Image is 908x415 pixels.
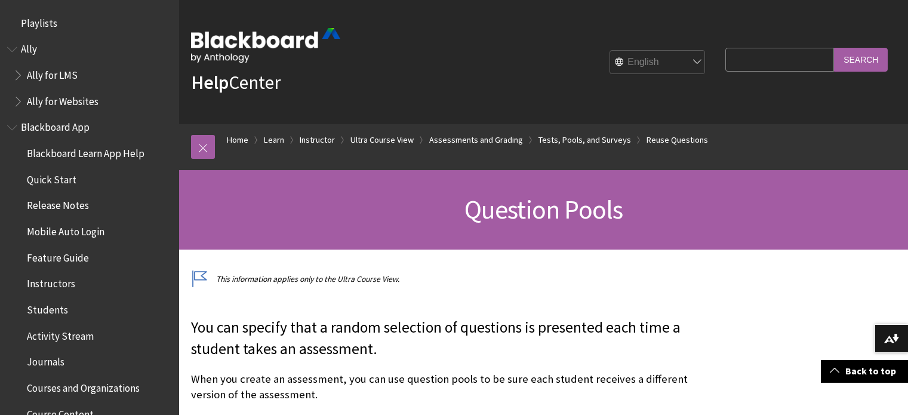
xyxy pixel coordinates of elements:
a: Learn [264,133,284,147]
p: When you create an assessment, you can use question pools to be sure each student receives a diff... [191,371,719,402]
a: Assessments and Grading [429,133,523,147]
p: This information applies only to the Ultra Course View. [191,273,719,285]
a: Instructor [300,133,335,147]
p: You can specify that a random selection of questions is presented each time a student takes an as... [191,317,719,360]
span: Students [27,300,68,316]
span: Ally for LMS [27,65,78,81]
span: Courses and Organizations [27,378,140,394]
span: Blackboard Learn App Help [27,143,144,159]
nav: Book outline for Anthology Ally Help [7,39,172,112]
span: Question Pools [464,193,623,226]
a: Ultra Course View [350,133,414,147]
nav: Book outline for Playlists [7,13,172,33]
a: Home [227,133,248,147]
span: Activity Stream [27,326,94,342]
a: HelpCenter [191,70,281,94]
span: Release Notes [27,196,89,212]
select: Site Language Selector [610,51,706,75]
a: Reuse Questions [647,133,708,147]
a: Back to top [821,360,908,382]
input: Search [834,48,888,71]
span: Mobile Auto Login [27,222,104,238]
span: Ally [21,39,37,56]
img: Blackboard by Anthology [191,28,340,63]
span: Ally for Websites [27,91,99,107]
span: Quick Start [27,170,76,186]
span: Feature Guide [27,248,89,264]
span: Instructors [27,274,75,290]
span: Blackboard App [21,118,90,134]
span: Journals [27,352,64,368]
strong: Help [191,70,229,94]
a: Tests, Pools, and Surveys [538,133,631,147]
span: Playlists [21,13,57,29]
